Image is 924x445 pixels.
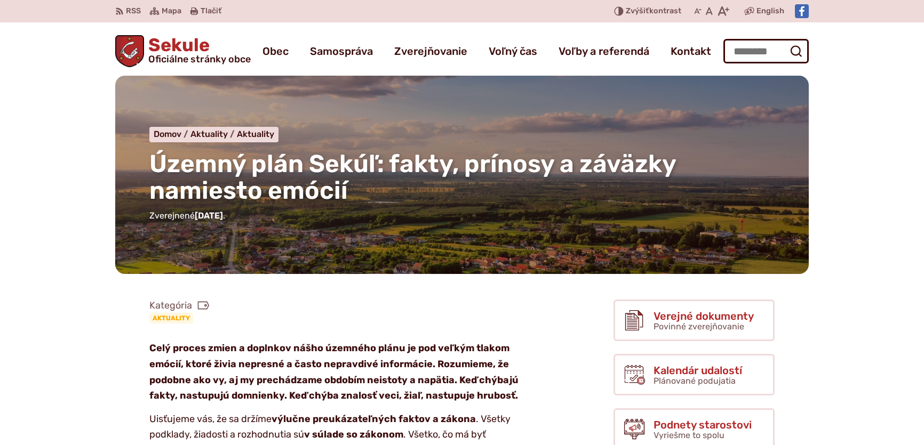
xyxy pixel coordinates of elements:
span: Mapa [162,5,181,18]
a: Voľby a referendá [559,36,649,66]
strong: výlučne preukázateľných faktov a zákona [272,413,476,425]
a: Voľný čas [489,36,537,66]
span: Sekule [144,36,251,64]
a: Aktuality [149,313,193,323]
a: Verejné dokumenty Povinné zverejňovanie [614,300,775,341]
span: Vyriešme to spolu [654,430,724,440]
span: Tlačiť [201,7,221,16]
p: Zverejnené . [149,209,775,223]
span: kontrast [626,7,681,16]
a: English [754,5,786,18]
a: Aktuality [237,129,274,139]
a: Kontakt [671,36,711,66]
img: Prejsť na domovskú stránku [115,35,144,67]
span: Zvýšiť [626,6,649,15]
strong: v súlade so zákonom [304,428,403,440]
a: Aktuality [190,129,237,139]
a: Kalendár udalostí Plánované podujatia [614,354,775,395]
a: Logo Sekule, prejsť na domovskú stránku. [115,35,251,67]
span: Aktuality [190,129,228,139]
span: Povinné zverejňovanie [654,321,744,331]
strong: Celý proces zmien a doplnkov nášho územného plánu je pod veľkým tlakom emócií, ktoré živia nepres... [149,342,519,401]
span: English [756,5,784,18]
span: Kalendár udalostí [654,365,742,376]
a: Domov [154,129,190,139]
span: [DATE] [195,211,223,221]
span: Domov [154,129,181,139]
a: Samospráva [310,36,373,66]
span: Kategória [149,300,209,312]
span: Verejné dokumenty [654,310,754,322]
span: Plánované podujatia [654,376,736,386]
span: RSS [126,5,141,18]
span: Územný plán Sekúľ: fakty, prínosy a záväzky namiesto emócií [149,149,676,206]
a: Zverejňovanie [394,36,467,66]
span: Podnety starostovi [654,419,752,431]
img: Prejsť na Facebook stránku [795,4,809,18]
span: Oficiálne stránky obce [148,54,251,64]
a: Obec [262,36,289,66]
